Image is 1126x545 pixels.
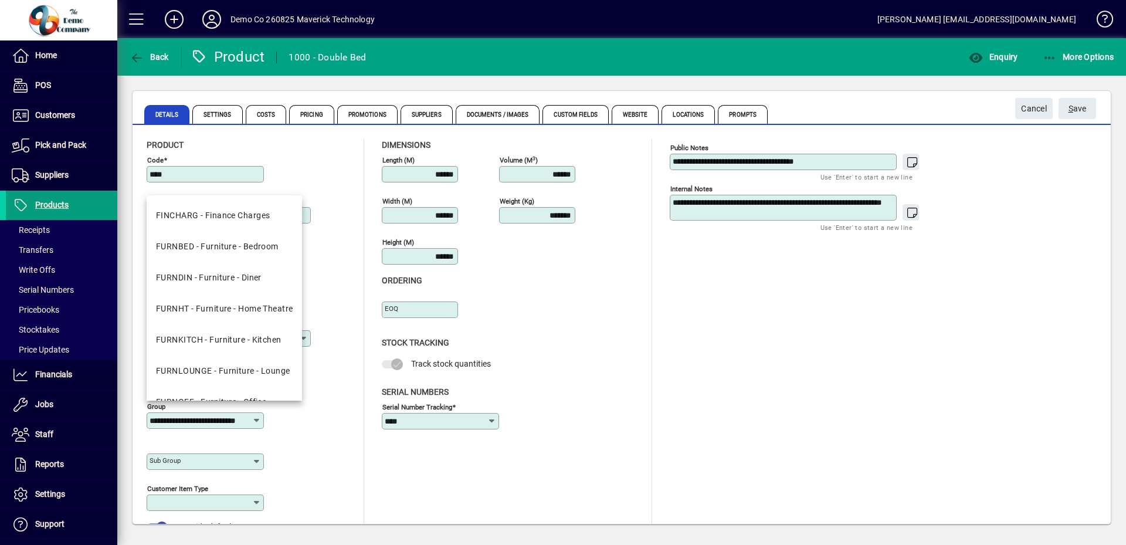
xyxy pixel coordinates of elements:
[147,140,184,150] span: Product
[35,370,72,379] span: Financials
[6,340,117,360] a: Price Updates
[147,262,302,293] mat-option: FURNDIN - Furniture - Diner
[12,305,59,314] span: Pricebooks
[12,345,69,354] span: Price Updates
[150,456,181,465] mat-label: Sub group
[382,338,449,347] span: Stock Tracking
[147,356,302,387] mat-option: FURNLOUNGE - Furniture - Lounge
[35,170,69,180] span: Suppliers
[144,105,189,124] span: Details
[35,110,75,120] span: Customers
[6,480,117,509] a: Settings
[193,9,230,30] button: Profile
[192,105,243,124] span: Settings
[1069,99,1087,119] span: ave
[382,402,452,411] mat-label: Serial Number tracking
[382,197,412,205] mat-label: Width (m)
[246,105,287,124] span: Costs
[411,359,491,368] span: Track stock quantities
[500,156,538,164] mat-label: Volume (m )
[385,304,398,313] mat-label: EOQ
[156,365,290,377] div: FURNLOUNGE - Furniture - Lounge
[6,220,117,240] a: Receipts
[1088,2,1111,40] a: Knowledge Base
[1021,99,1047,119] span: Cancel
[6,71,117,100] a: POS
[35,489,65,499] span: Settings
[156,209,270,222] div: FINCHARG - Finance Charges
[1043,52,1114,62] span: More Options
[147,324,302,356] mat-option: FURNKITCH - Furniture - Kitchen
[382,156,415,164] mat-label: Length (m)
[670,185,713,193] mat-label: Internal Notes
[147,402,165,411] mat-label: Group
[6,390,117,419] a: Jobs
[1059,98,1096,119] button: Save
[289,105,334,124] span: Pricing
[127,46,172,67] button: Back
[35,200,69,209] span: Products
[155,9,193,30] button: Add
[382,276,422,285] span: Ordering
[1069,104,1073,113] span: S
[820,170,913,184] mat-hint: Use 'Enter' to start a new line
[12,325,59,334] span: Stocktakes
[877,10,1076,29] div: [PERSON_NAME] [EMAIL_ADDRESS][DOMAIN_NAME]
[6,101,117,130] a: Customers
[35,429,53,439] span: Staff
[35,459,64,469] span: Reports
[662,105,715,124] span: Locations
[12,285,74,294] span: Serial Numbers
[1040,46,1117,67] button: More Options
[6,420,117,449] a: Staff
[401,105,453,124] span: Suppliers
[533,155,535,161] sup: 3
[500,197,534,205] mat-label: Weight (Kg)
[12,245,53,255] span: Transfers
[35,50,57,60] span: Home
[6,300,117,320] a: Pricebooks
[147,387,302,418] mat-option: FURNOFF - Furniture - Office
[6,280,117,300] a: Serial Numbers
[382,387,449,397] span: Serial Numbers
[542,105,608,124] span: Custom Fields
[130,52,169,62] span: Back
[612,105,659,124] span: Website
[12,265,55,275] span: Write Offs
[156,272,262,284] div: FURNDIN - Furniture - Diner
[12,225,50,235] span: Receipts
[147,156,164,164] mat-label: Code
[289,48,366,67] div: 1000 - Double Bed
[35,80,51,90] span: POS
[6,510,117,539] a: Support
[6,260,117,280] a: Write Offs
[820,221,913,234] mat-hint: Use 'Enter' to start a new line
[156,303,293,315] div: FURNHT - Furniture - Home Theatre
[117,46,182,67] app-page-header-button: Back
[6,161,117,190] a: Suppliers
[6,320,117,340] a: Stocktakes
[456,105,540,124] span: Documents / Images
[191,48,265,66] div: Product
[147,200,302,231] mat-option: FINCHARG - Finance Charges
[147,231,302,262] mat-option: FURNBED - Furniture - Bedroom
[230,10,375,29] div: Demo Co 260825 Maverick Technology
[35,140,86,150] span: Pick and Pack
[6,360,117,390] a: Financials
[6,240,117,260] a: Transfers
[6,41,117,70] a: Home
[966,46,1020,67] button: Enquiry
[156,241,279,253] div: FURNBED - Furniture - Bedroom
[35,519,65,529] span: Support
[147,485,208,493] mat-label: Customer Item Type
[35,400,53,409] span: Jobs
[337,105,398,124] span: Promotions
[156,334,281,346] div: FURNKITCH - Furniture - Kitchen
[670,144,708,152] mat-label: Public Notes
[1015,98,1053,119] button: Cancel
[969,52,1018,62] span: Enquiry
[382,238,414,246] mat-label: Height (m)
[718,105,768,124] span: Prompts
[382,140,430,150] span: Dimensions
[147,293,302,324] mat-option: FURNHT - Furniture - Home Theatre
